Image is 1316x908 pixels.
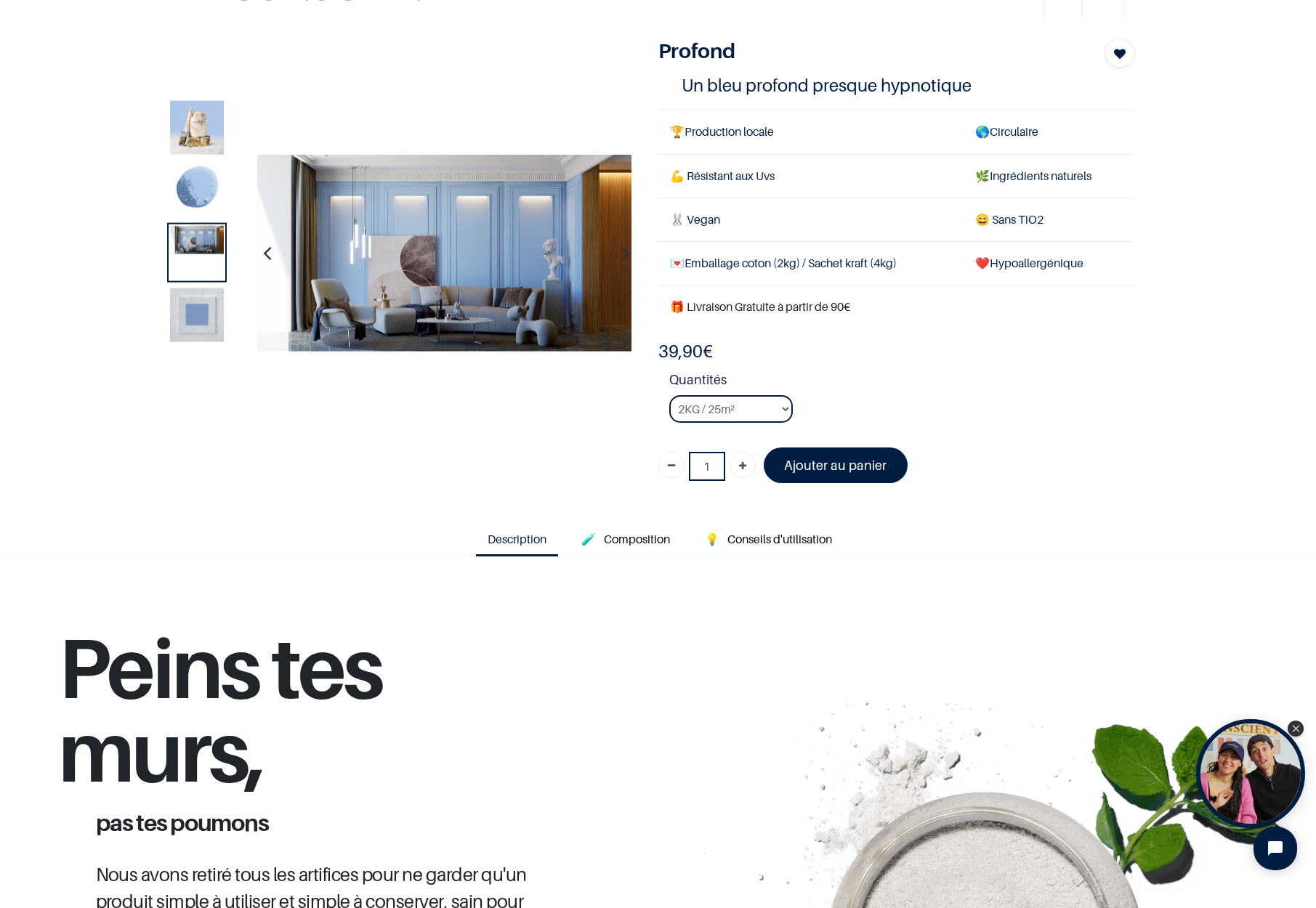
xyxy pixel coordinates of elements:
span: 💪 Résistant aux Uvs [670,169,775,183]
img: Product image [170,225,224,254]
img: Product image [170,288,224,341]
strong: Quantités [669,370,1134,395]
h1: pas tes poumons [85,811,564,834]
div: Open Tolstoy [1196,719,1305,828]
td: ans TiO2 [964,198,1134,241]
font: 🎁 Livraison Gratuite à partir de 90€ [670,299,850,314]
b: € [658,341,713,362]
td: Circulaire [964,110,1134,154]
span: 39,90 [658,341,703,362]
span: 💌 [670,256,685,270]
td: Emballage coton (2kg) / Sachet kraft (4kg) [658,241,964,285]
span: 🌿 [975,169,990,183]
span: 🐰 Vegan [670,212,720,227]
h1: Profond [658,38,1063,63]
div: Close Tolstoy widget [1288,721,1304,737]
a: Ajouter au panier [764,447,908,483]
div: Tolstoy bubble widget [1196,719,1305,828]
img: Product image [170,163,224,216]
span: 🧪 [581,532,596,546]
td: Ingrédients naturels [964,154,1134,198]
iframe: Tidio Chat [1241,814,1309,883]
h4: Un bleu profond presque hypnotique [682,74,1110,97]
font: Ajouter au panier [784,458,887,473]
span: 🏆 [670,124,685,139]
a: Supprimer [658,452,685,478]
td: Production locale [658,110,964,154]
span: 🌎 [975,124,990,139]
h1: Peins tes murs, [58,625,591,810]
img: Product image [257,154,632,352]
a: Ajouter [730,452,756,478]
span: Add to wishlist [1114,45,1126,62]
div: Open Tolstoy widget [1196,719,1305,828]
span: Composition [604,532,670,546]
span: Description [488,532,546,546]
td: ❤️Hypoallergénique [964,241,1134,285]
button: Add to wishlist [1105,38,1134,68]
span: 💡 [705,532,719,546]
img: Product image [170,100,224,154]
span: Conseils d'utilisation [727,532,832,546]
span: 😄 S [975,212,998,227]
